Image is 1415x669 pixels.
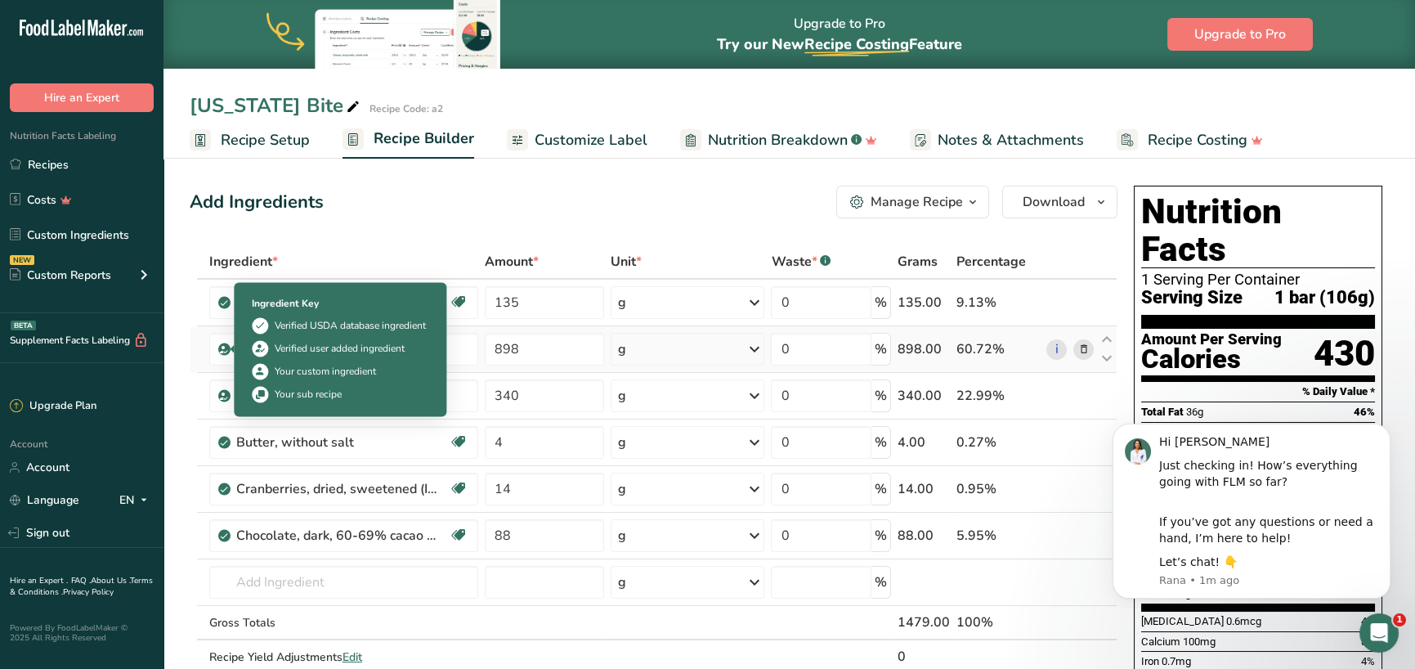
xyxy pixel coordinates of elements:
div: Verified user added ingredient [275,341,405,356]
span: Unit [611,252,642,272]
span: Total Fat [1141,406,1184,418]
div: 100% [956,613,1040,632]
div: Recipe Code: a2 [369,101,443,116]
div: Butter, without salt [236,433,441,452]
span: 1 bar (106g) [1274,288,1375,308]
a: Recipe Setup [190,122,310,159]
div: Add Ingredients [190,189,324,216]
div: Your custom ingredient [275,364,376,379]
div: 22.99% [956,386,1040,406]
div: 430 [1314,332,1375,375]
span: Amount [485,252,539,272]
div: Waste [771,252,831,272]
div: Your sub recipe [275,387,342,402]
span: Notes & Attachments [938,129,1084,151]
iframe: Intercom live chat [1359,613,1399,653]
div: Verified USDA database ingredient [275,318,426,333]
a: i [1046,339,1067,360]
div: 1479.00 [898,613,950,632]
span: Iron [1141,655,1159,667]
section: % Daily Value * [1141,382,1375,402]
div: 340.00 [898,386,950,406]
div: 4.00 [898,433,950,452]
div: 1 Serving Per Container [1141,272,1375,288]
span: Recipe Costing [1148,129,1247,151]
span: Customize Label [535,129,647,151]
div: g [618,433,626,452]
div: 60.72% [956,339,1040,359]
span: 100mg [1183,635,1216,648]
div: 5.95% [956,526,1040,546]
a: Recipe Costing [1117,122,1263,159]
div: Upgrade Plan [10,398,96,415]
button: Hire an Expert [10,83,154,112]
div: Calories [1141,348,1282,371]
div: EN [119,491,154,510]
div: Powered By FoodLabelMaker © 2025 All Rights Reserved [10,623,154,643]
span: Edit [343,649,362,665]
div: Gross Totals [209,614,479,631]
div: 0.27% [956,433,1040,452]
span: Recipe Costing [804,34,909,54]
div: g [618,572,626,592]
button: Manage Recipe [836,186,989,218]
span: 46% [1354,406,1375,418]
div: g [618,339,626,359]
div: [US_STATE] Bite [190,91,363,120]
span: 0.6mcg [1226,615,1261,627]
span: 36g [1186,406,1203,418]
a: Customize Label [507,122,647,159]
div: Cranberries, dried, sweetened (Includes foods for USDA's Food Distribution Program) [236,479,441,499]
button: Download [1002,186,1117,218]
div: Ingredient Key [252,296,428,311]
span: Percentage [956,252,1026,272]
span: Ingredient [209,252,278,272]
div: 9.13% [956,293,1040,312]
div: 0 [898,647,950,667]
span: Serving Size [1141,288,1243,308]
button: Upgrade to Pro [1167,18,1313,51]
div: 88.00 [898,526,950,546]
span: [MEDICAL_DATA] [1141,615,1224,627]
span: Recipe Builder [374,128,474,150]
span: Calcium [1141,635,1180,648]
div: Manage Recipe [871,192,963,212]
div: g [618,293,626,312]
span: Upgrade to Pro [1194,25,1286,44]
span: Recipe Setup [221,129,310,151]
a: Privacy Policy [63,586,114,598]
a: About Us . [91,575,130,586]
img: Sub Recipe [252,386,268,402]
div: 135.00 [898,293,950,312]
iframe: Intercom notifications message [1088,409,1415,608]
span: 4% [1361,655,1375,667]
div: BETA [11,321,36,330]
div: NEW [10,255,34,265]
div: 0.95% [956,479,1040,499]
div: Amount Per Serving [1141,332,1282,348]
div: Recipe Yield Adjustments [209,649,479,666]
a: Hire an Expert . [10,575,68,586]
a: Language [10,486,79,514]
div: Chocolate, dark, 60-69% cacao solids [236,526,441,546]
span: 1 [1393,613,1406,626]
h1: Nutrition Facts [1141,193,1375,268]
div: Upgrade to Pro [717,1,962,69]
span: Try our New Feature [717,34,962,54]
input: Add Ingredient [209,566,479,599]
a: FAQ . [71,575,91,586]
span: Grams [898,252,938,272]
div: 898.00 [898,339,950,359]
span: Nutrition Breakdown [708,129,848,151]
div: g [618,526,626,546]
a: Nutrition Breakdown [680,122,877,159]
span: 0.7mg [1162,655,1191,667]
a: Notes & Attachments [910,122,1084,159]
